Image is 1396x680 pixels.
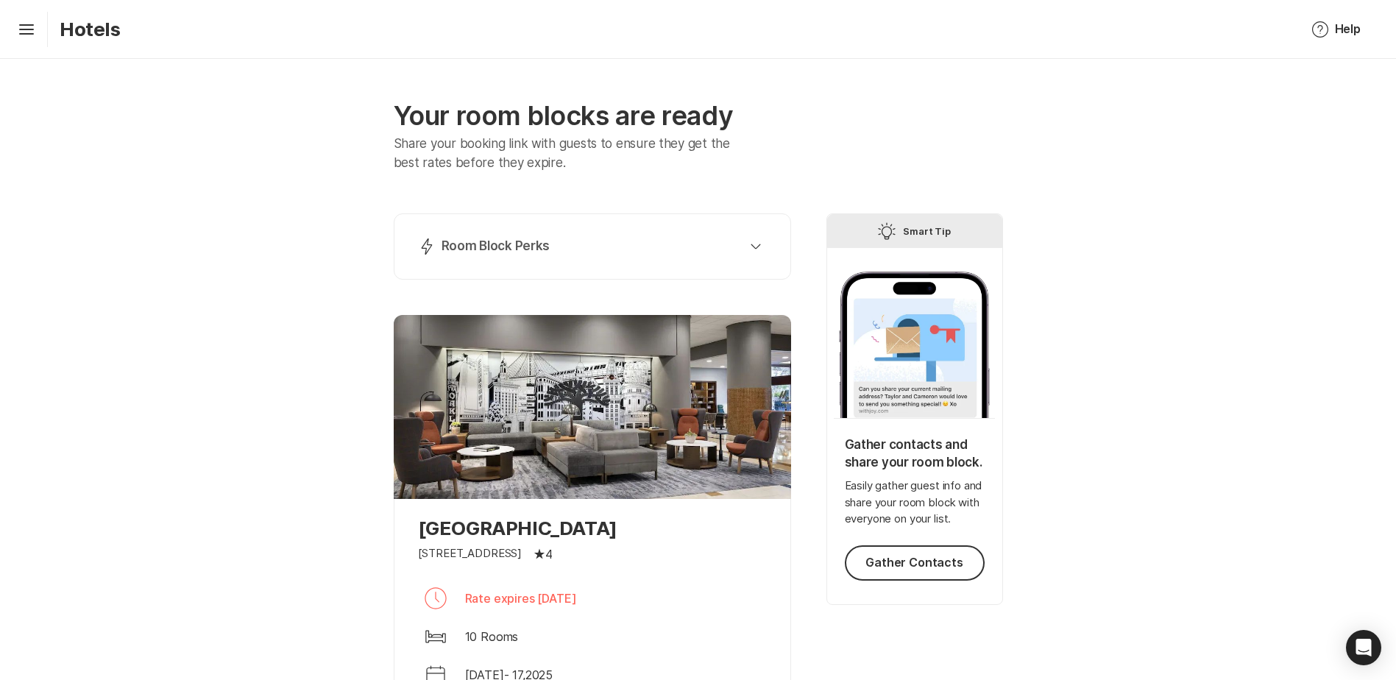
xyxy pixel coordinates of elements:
p: Your room blocks are ready [394,100,791,132]
button: Gather Contacts [845,545,985,581]
p: Easily gather guest info and share your room block with everyone on your list. [845,478,985,528]
p: Room Block Perks [442,238,550,255]
p: Rate expires [DATE] [465,589,577,607]
div: Open Intercom Messenger [1346,630,1381,665]
p: Gather contacts and share your room block. [845,436,985,472]
button: Help [1294,12,1378,47]
p: 4 [545,545,553,563]
p: [GEOGRAPHIC_DATA] [418,517,767,539]
p: Hotels [60,18,121,40]
p: 10 Rooms [465,628,519,645]
p: Smart Tip [903,222,952,240]
button: Room Block Perks [412,232,773,261]
p: [STREET_ADDRESS] [418,545,522,562]
p: Share your booking link with guests to ensure they get the best rates before they expire. [394,135,752,172]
